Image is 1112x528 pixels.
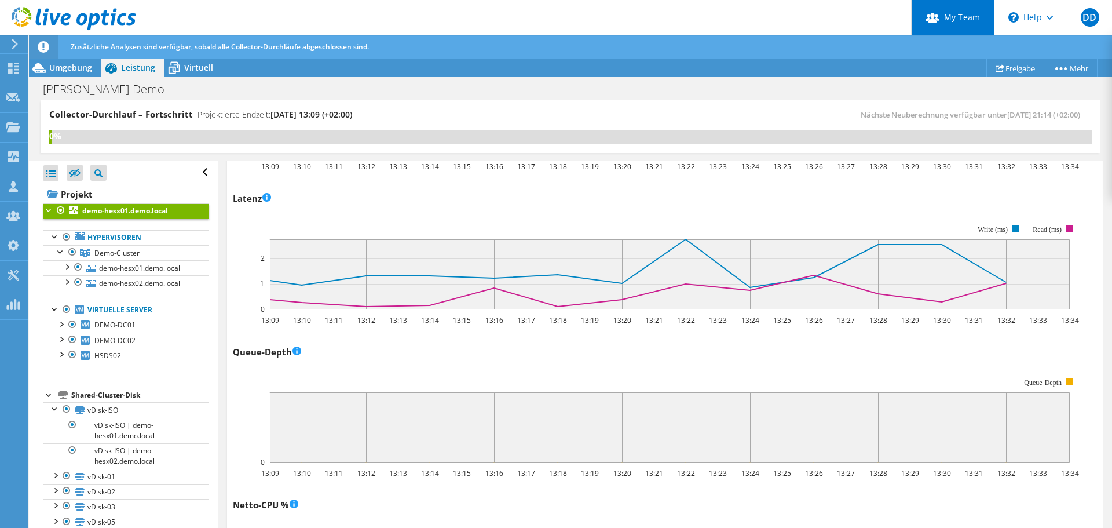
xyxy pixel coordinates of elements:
[549,315,567,325] text: 13:18
[933,162,951,172] text: 13:30
[581,315,599,325] text: 13:19
[94,351,121,361] span: HSDS02
[965,468,983,478] text: 13:31
[1025,378,1062,387] text: Queue-Depth
[978,225,1008,234] text: Write (ms)
[1061,162,1079,172] text: 13:34
[121,62,155,73] span: Leistung
[261,162,279,172] text: 13:09
[94,320,136,330] span: DEMO-DC01
[325,468,343,478] text: 13:11
[773,162,791,172] text: 13:25
[43,348,209,363] a: HSDS02
[901,162,919,172] text: 13:29
[197,108,352,121] h4: Projektierte Endzeit:
[43,469,209,484] a: vDisk-01
[1008,12,1019,23] svg: \n
[43,443,209,469] a: vDisk-ISO | demo-hesx02.demo.local
[43,499,209,514] a: vDisk-03
[94,336,136,345] span: DEMO-DC02
[1044,59,1098,77] a: Mehr
[997,315,1015,325] text: 13:32
[261,457,265,467] text: 0
[325,162,343,172] text: 13:11
[965,315,983,325] text: 13:31
[1081,8,1099,27] span: DD
[677,315,695,325] text: 13:22
[1033,225,1062,234] text: Read (ms)
[837,468,855,478] text: 13:27
[517,468,535,478] text: 13:17
[453,468,471,478] text: 13:15
[645,315,663,325] text: 13:21
[453,315,471,325] text: 13:15
[43,333,209,348] a: DEMO-DC02
[805,315,823,325] text: 13:26
[869,468,887,478] text: 13:28
[43,484,209,499] a: vDisk-02
[517,315,535,325] text: 13:17
[233,192,271,205] h3: Latenz
[293,162,311,172] text: 13:10
[43,318,209,333] a: DEMO-DC01
[453,162,471,172] text: 13:15
[43,402,209,417] a: vDisk-ISO
[741,468,759,478] text: 13:24
[485,468,503,478] text: 13:16
[997,468,1015,478] text: 13:32
[270,109,352,120] span: [DATE] 13:09 (+02:00)
[709,315,727,325] text: 13:23
[773,468,791,478] text: 13:25
[357,468,375,478] text: 13:12
[325,315,343,325] text: 13:11
[389,468,407,478] text: 13:13
[861,110,1086,120] span: Nächste Neuberechnung verfügbar unter
[261,253,265,263] text: 2
[709,162,727,172] text: 13:23
[581,162,599,172] text: 13:19
[43,185,209,203] a: Projekt
[38,83,182,96] h1: [PERSON_NAME]-Demo
[43,418,209,443] a: vDisk-ISO | demo-hesx01.demo.local
[261,315,279,325] text: 13:09
[709,468,727,478] text: 13:23
[805,468,823,478] text: 13:26
[233,498,298,511] h3: Netto-CPU %
[933,468,951,478] text: 13:30
[773,315,791,325] text: 13:25
[421,468,439,478] text: 13:14
[1007,110,1080,120] span: [DATE] 21:14 (+02:00)
[389,315,407,325] text: 13:13
[485,162,503,172] text: 13:16
[869,315,887,325] text: 13:28
[421,162,439,172] text: 13:14
[1061,315,1079,325] text: 13:34
[43,275,209,290] a: demo-hesx02.demo.local
[613,162,631,172] text: 13:20
[43,260,209,275] a: demo-hesx01.demo.local
[1029,315,1047,325] text: 13:33
[293,468,311,478] text: 13:10
[933,315,951,325] text: 13:30
[43,245,209,260] a: Demo-Cluster
[901,315,919,325] text: 13:29
[837,162,855,172] text: 13:27
[293,315,311,325] text: 13:10
[677,162,695,172] text: 13:22
[965,162,983,172] text: 13:31
[71,388,209,402] div: Shared-Cluster-Disk
[613,468,631,478] text: 13:20
[260,279,264,289] text: 1
[43,230,209,245] a: Hypervisoren
[645,468,663,478] text: 13:21
[805,162,823,172] text: 13:26
[421,315,439,325] text: 13:14
[837,315,855,325] text: 13:27
[94,248,140,258] span: Demo-Cluster
[1029,162,1047,172] text: 13:33
[549,162,567,172] text: 13:18
[82,206,168,216] b: demo-hesx01.demo.local
[49,130,52,143] div: 0%
[43,303,209,318] a: Virtuelle Server
[49,62,92,73] span: Umgebung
